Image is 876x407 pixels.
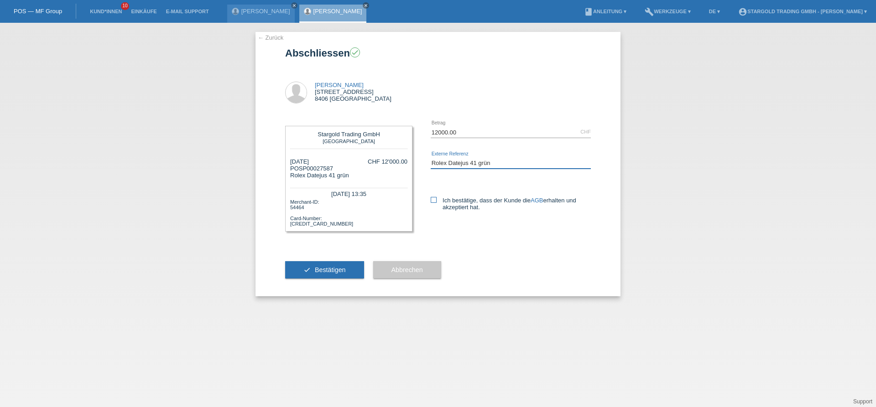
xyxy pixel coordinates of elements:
[704,9,725,14] a: DE ▾
[315,266,346,273] span: Bestätigen
[313,8,362,15] a: [PERSON_NAME]
[241,8,290,15] a: [PERSON_NAME]
[285,261,364,278] button: check Bestätigen
[734,9,871,14] a: account_circleStargold Trading GmbH - [PERSON_NAME] ▾
[351,48,359,57] i: check
[645,7,654,16] i: build
[290,172,349,179] span: Rolex Datejus 41 grün
[162,9,214,14] a: E-Mail Support
[580,129,591,134] div: CHF
[126,9,161,14] a: Einkäufe
[285,47,591,59] h1: Abschliessen
[315,82,364,88] a: [PERSON_NAME]
[431,197,591,211] label: Ich bestätige, dass der Kunde die erhalten und akzeptiert hat.
[853,398,872,405] a: Support
[531,197,543,204] a: AGB
[291,2,297,9] a: close
[579,9,631,14] a: bookAnleitung ▾
[290,198,407,227] div: Merchant-ID: 54464 Card-Number: [CREDIT_CARD_NUMBER]
[292,138,405,144] div: [GEOGRAPHIC_DATA]
[640,9,695,14] a: buildWerkzeuge ▾
[121,2,129,10] span: 10
[292,3,297,8] i: close
[292,131,405,138] div: Stargold Trading GmbH
[368,158,407,165] div: CHF 12'000.00
[303,266,311,273] i: check
[738,7,747,16] i: account_circle
[364,3,368,8] i: close
[258,34,283,41] a: ← Zurück
[290,158,349,179] div: [DATE] POSP00027587
[85,9,126,14] a: Kund*innen
[584,7,593,16] i: book
[373,261,441,278] button: Abbrechen
[14,8,62,15] a: POS — MF Group
[315,82,391,102] div: [STREET_ADDRESS] 8406 [GEOGRAPHIC_DATA]
[391,266,423,273] span: Abbrechen
[363,2,369,9] a: close
[290,188,407,198] div: [DATE] 13:35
